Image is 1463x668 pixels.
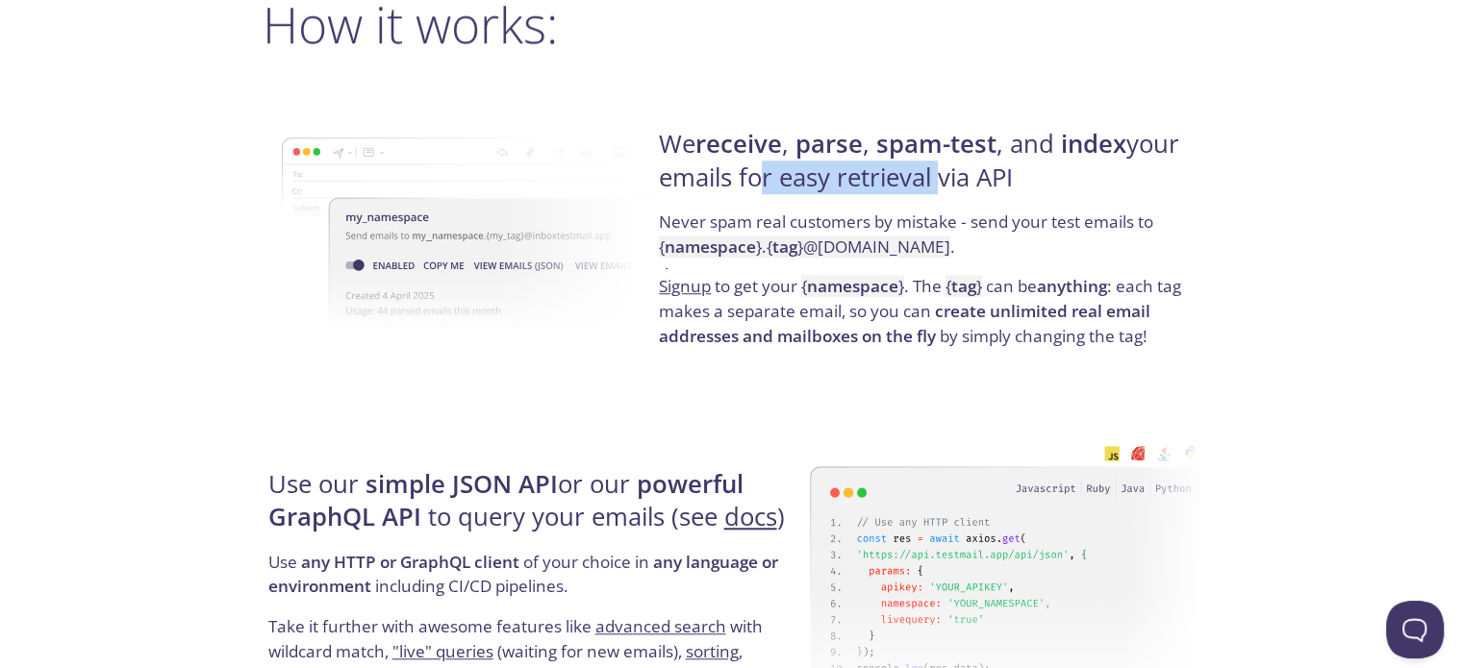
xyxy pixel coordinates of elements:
[301,551,519,573] strong: any HTTP or GraphQL client
[659,275,711,297] a: Signup
[876,127,996,161] strong: spam-test
[659,235,950,258] code: { } . { } @[DOMAIN_NAME]
[268,467,744,533] strong: powerful GraphQL API
[795,127,863,161] strong: parse
[946,275,982,297] code: { }
[807,275,898,297] strong: namespace
[665,235,756,258] strong: namespace
[268,551,778,598] strong: any language or environment
[695,127,782,161] strong: receive
[659,210,1195,274] p: Never spam real customers by mistake - send your test emails to .
[392,640,493,662] a: "live" queries
[659,128,1195,210] h4: We , , , and your emails for easy retrieval via API
[1386,601,1444,658] iframe: Help Scout Beacon - Open
[724,500,777,533] a: docs
[772,235,797,258] strong: tag
[801,275,904,297] code: { }
[595,615,726,637] a: advanced search
[659,300,1150,347] strong: create unlimited real email addresses and mailboxes on the fly
[951,275,976,297] strong: tag
[1061,127,1126,161] strong: index
[1037,275,1107,297] strong: anything
[268,468,804,550] h4: Use our or our to query your emails (see )
[268,550,804,614] p: Use of your choice in including CI/CD pipelines.
[366,467,558,501] strong: simple JSON API
[686,640,739,662] a: sorting
[659,274,1195,348] p: to get your . The can be : each tag makes a separate email, so you can by simply changing the tag!
[282,84,673,387] img: namespace-image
